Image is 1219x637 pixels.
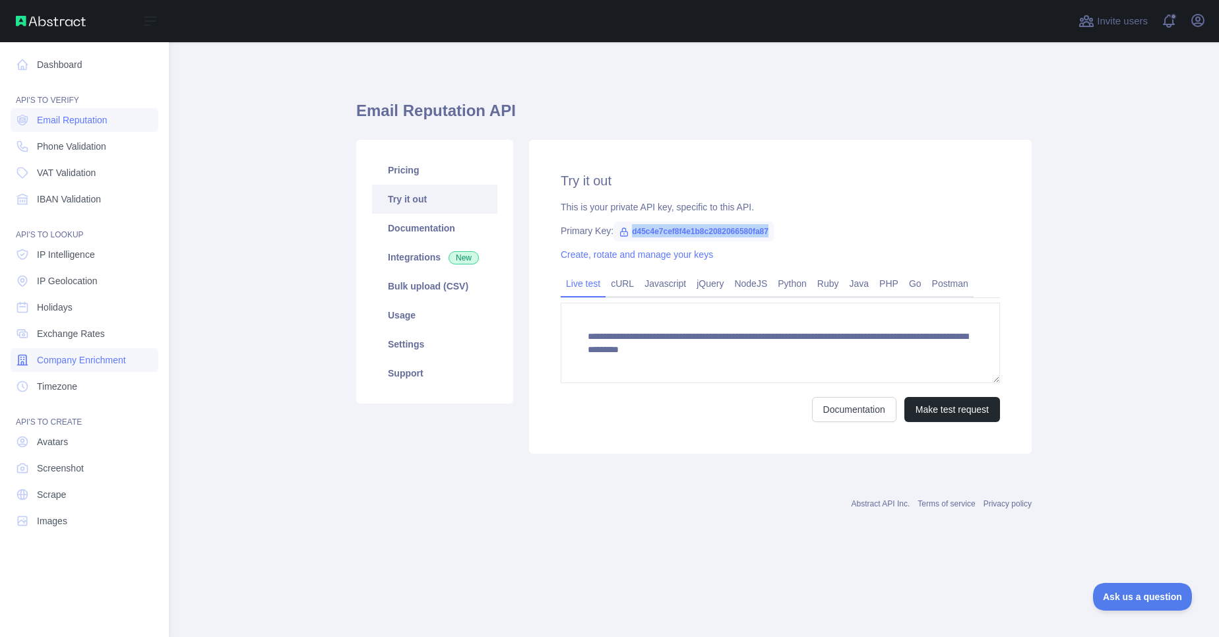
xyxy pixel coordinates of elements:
a: Timezone [11,375,158,398]
a: Company Enrichment [11,348,158,372]
a: IBAN Validation [11,187,158,211]
a: Settings [372,330,497,359]
a: IP Intelligence [11,243,158,266]
a: cURL [606,273,639,294]
button: Invite users [1076,11,1150,32]
a: Documentation [372,214,497,243]
a: Integrations New [372,243,497,272]
span: Exchange Rates [37,327,105,340]
a: Usage [372,301,497,330]
span: Holidays [37,301,73,314]
a: jQuery [691,273,729,294]
span: IBAN Validation [37,193,101,206]
span: Email Reputation [37,113,108,127]
a: Go [904,273,927,294]
a: Support [372,359,497,388]
a: Holidays [11,295,158,319]
a: Privacy policy [984,499,1032,508]
a: Bulk upload (CSV) [372,272,497,301]
div: API'S TO LOOKUP [11,214,158,240]
span: Images [37,514,67,528]
a: Documentation [812,397,896,422]
a: Avatars [11,430,158,454]
a: Try it out [372,185,497,214]
span: New [449,251,479,264]
a: Terms of service [918,499,975,508]
a: PHP [874,273,904,294]
a: Create, rotate and manage your keys [561,249,713,260]
a: Images [11,509,158,533]
a: Pricing [372,156,497,185]
span: Screenshot [37,462,84,475]
div: Primary Key: [561,224,1000,237]
h2: Try it out [561,171,1000,190]
h1: Email Reputation API [356,100,1032,132]
span: IP Intelligence [37,248,95,261]
div: API'S TO VERIFY [11,79,158,106]
span: Invite users [1097,14,1148,29]
a: Screenshot [11,456,158,480]
button: Make test request [904,397,1000,422]
a: Phone Validation [11,135,158,158]
span: Scrape [37,488,66,501]
a: IP Geolocation [11,269,158,293]
a: Javascript [639,273,691,294]
div: This is your private API key, specific to this API. [561,200,1000,214]
span: Avatars [37,435,68,448]
a: Live test [561,273,606,294]
a: Scrape [11,483,158,506]
span: VAT Validation [37,166,96,179]
a: NodeJS [729,273,772,294]
a: Ruby [812,273,844,294]
div: API'S TO CREATE [11,401,158,427]
img: Abstract API [16,16,86,26]
span: Phone Validation [37,140,106,153]
iframe: Toggle Customer Support [1093,583,1193,611]
a: Java [844,273,875,294]
a: Email Reputation [11,108,158,132]
a: Exchange Rates [11,322,158,346]
span: IP Geolocation [37,274,98,288]
a: Abstract API Inc. [852,499,910,508]
span: Timezone [37,380,77,393]
a: Postman [927,273,974,294]
span: Company Enrichment [37,353,126,367]
a: Python [772,273,812,294]
a: VAT Validation [11,161,158,185]
span: d45c4e7cef8f4e1b8c2082066580fa87 [613,222,774,241]
a: Dashboard [11,53,158,76]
